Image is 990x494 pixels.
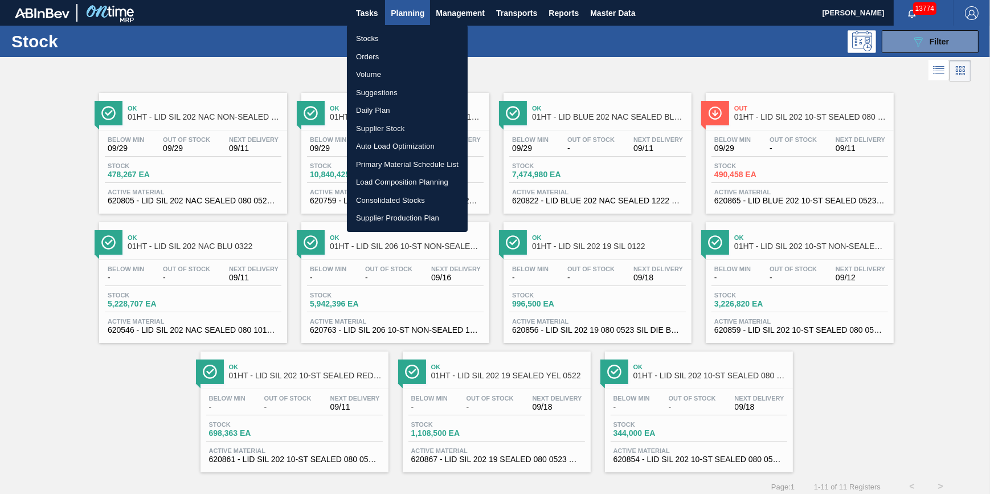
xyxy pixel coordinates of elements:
[347,209,468,227] a: Supplier Production Plan
[347,30,468,48] a: Stocks
[347,101,468,120] a: Daily Plan
[347,84,468,102] a: Suggestions
[347,66,468,84] a: Volume
[347,191,468,210] a: Consolidated Stocks
[347,48,468,66] a: Orders
[347,173,468,191] a: Load Composition Planning
[347,156,468,174] a: Primary Material Schedule List
[347,137,468,156] a: Auto Load Optimization
[347,120,468,138] a: Supplier Stock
